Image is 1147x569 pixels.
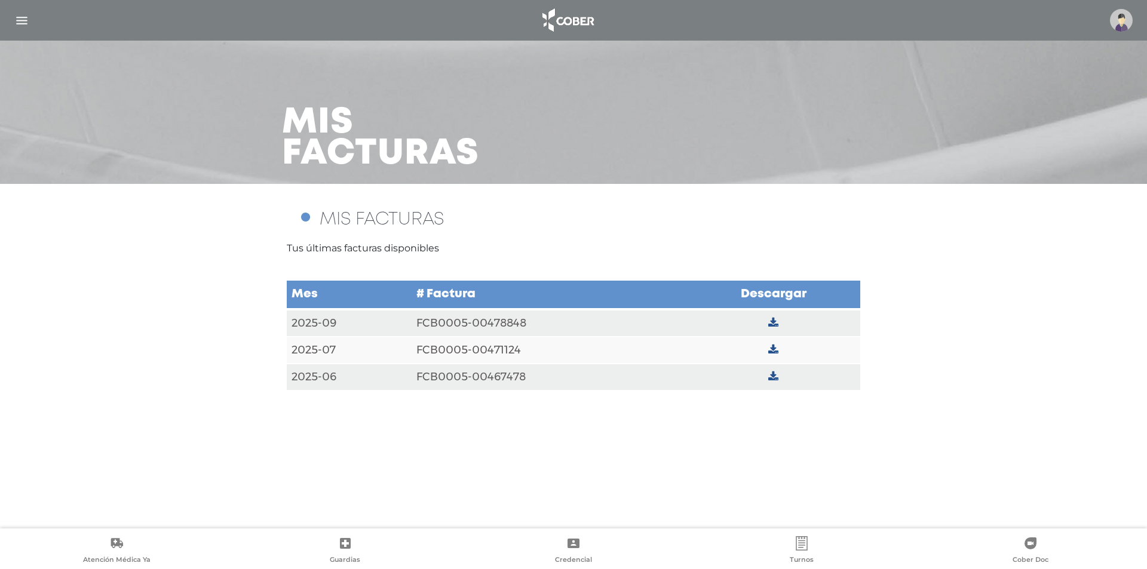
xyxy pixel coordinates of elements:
img: Cober_menu-lines-white.svg [14,13,29,28]
h3: Mis facturas [282,107,479,170]
span: MIS FACTURAS [320,211,444,227]
td: Mes [287,280,412,309]
td: FCB0005-00478848 [412,309,686,337]
span: Guardias [330,555,360,566]
span: Cober Doc [1013,555,1048,566]
a: Atención Médica Ya [2,536,231,567]
td: FCB0005-00471124 [412,337,686,364]
td: # Factura [412,280,686,309]
td: 2025-09 [287,309,412,337]
p: Tus últimas facturas disponibles [287,241,860,256]
td: 2025-06 [287,364,412,390]
td: Descargar [687,280,860,309]
img: profile-placeholder.svg [1110,9,1133,32]
span: Credencial [555,555,592,566]
span: Atención Médica Ya [83,555,151,566]
td: 2025-07 [287,337,412,364]
span: Turnos [790,555,814,566]
img: logo_cober_home-white.png [536,6,599,35]
a: Cober Doc [916,536,1145,567]
a: Turnos [688,536,916,567]
a: Guardias [231,536,459,567]
td: FCB0005-00467478 [412,364,686,390]
a: Credencial [459,536,688,567]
